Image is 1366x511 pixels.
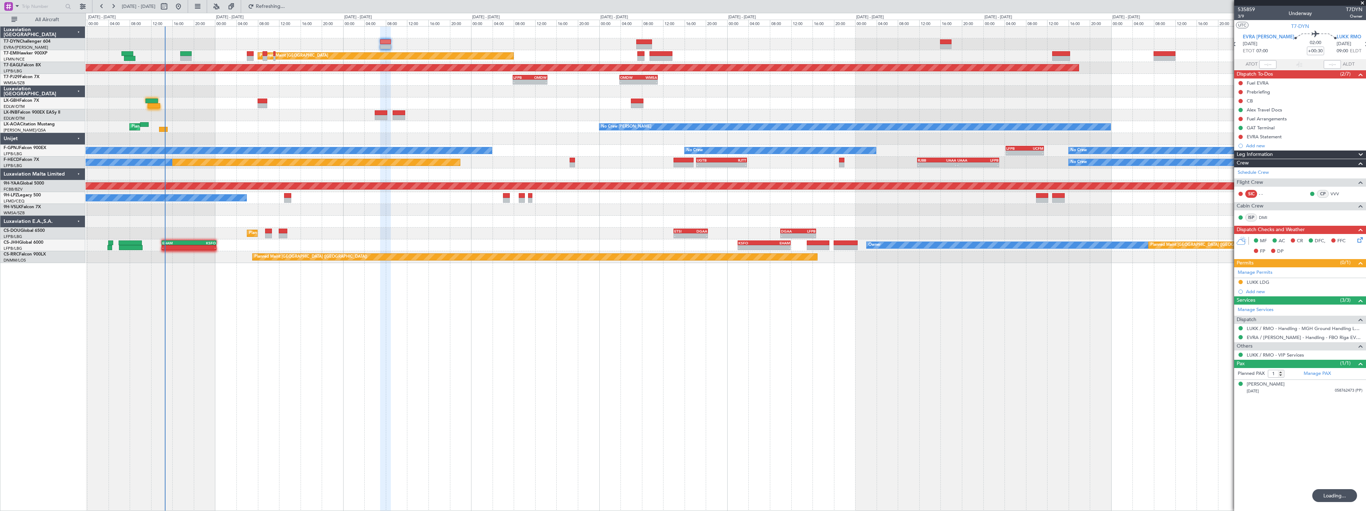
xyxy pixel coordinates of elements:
a: F-GPNJFalcon 900EX [4,146,46,150]
div: Planned Maint [GEOGRAPHIC_DATA] ([GEOGRAPHIC_DATA]) [254,252,367,262]
span: DP [1277,248,1284,255]
span: Cabin Crew [1237,202,1264,210]
a: CS-RRCFalcon 900LX [4,252,46,257]
div: 08:00 [1154,20,1175,26]
div: 20:00 [194,20,215,26]
div: DGAA [781,229,798,233]
div: No Crew [1070,157,1087,168]
button: UTC [1236,22,1248,28]
a: CS-DOUGlobal 6500 [4,229,45,233]
div: - [781,234,798,238]
div: Prebriefing [1247,89,1270,95]
div: 00:00 [983,20,1005,26]
a: EDLW/DTM [4,104,25,109]
span: ETOT [1243,48,1255,55]
div: Fuel Arrangements [1247,116,1287,122]
div: 12:00 [1047,20,1069,26]
div: CB [1247,98,1253,104]
div: 04:00 [364,20,386,26]
span: T7-DYN [4,39,20,44]
div: 04:00 [877,20,898,26]
div: KSFO [738,241,764,245]
a: LFPB/LBG [4,151,22,157]
a: LX-AOACitation Mustang [4,122,55,126]
div: 00:00 [343,20,365,26]
div: 16:00 [172,20,194,26]
span: EVRA [PERSON_NAME] [1243,34,1294,41]
span: (2/7) [1340,70,1351,78]
div: UAAA [937,158,956,162]
div: 08:00 [642,20,663,26]
div: No Crew [686,145,703,156]
div: DGAA [691,229,707,233]
div: [DATE] - [DATE] [600,14,628,20]
a: LFPB/LBG [4,234,22,239]
div: 12:00 [535,20,557,26]
div: - [798,234,815,238]
span: T7DYN [1346,6,1362,13]
div: 08:00 [1026,20,1048,26]
div: - [918,163,937,167]
div: 12:00 [407,20,428,26]
div: 12:00 [663,20,685,26]
span: [DATE] [1337,40,1351,48]
a: 9H-LPZLegacy 500 [4,193,41,197]
div: Add new [1246,288,1362,295]
a: DNMM/LOS [4,258,26,263]
span: 3/9 [1238,13,1255,19]
span: 9H-LPZ [4,193,18,197]
div: Underway [1289,10,1312,17]
div: 20:00 [1218,20,1240,26]
div: - [697,163,722,167]
span: Leg Information [1237,151,1273,159]
div: 20:00 [578,20,599,26]
div: EHAM [764,241,790,245]
span: F-HECD [4,158,19,162]
div: LFPB [513,75,530,80]
span: 09:00 [1337,48,1348,55]
div: 20:00 [322,20,343,26]
div: 20:00 [706,20,727,26]
div: 08:00 [898,20,919,26]
a: Manage PAX [1304,370,1331,377]
div: - [978,163,998,167]
div: 08:00 [258,20,279,26]
span: AC [1279,238,1285,245]
span: ATOT [1246,61,1257,68]
a: LX-INBFalcon 900EX EASy II [4,110,60,115]
span: Flight Crew [1237,178,1263,187]
div: 00:00 [87,20,109,26]
span: 9H-YAA [4,181,20,186]
span: Dispatch To-Dos [1237,70,1273,78]
span: Others [1237,342,1252,350]
div: Owner [868,240,881,250]
a: LFPB/LBG [4,246,22,251]
div: [DATE] - [DATE] [1112,14,1140,20]
div: EHAM [162,241,189,245]
div: 12:00 [791,20,813,26]
div: 16:00 [1069,20,1090,26]
a: LUKK / RMO - VIP Services [1247,352,1304,358]
div: 12:00 [919,20,941,26]
div: RJBB [918,158,937,162]
div: [PERSON_NAME] [1247,381,1285,388]
div: - [674,234,691,238]
a: Manage Permits [1238,269,1272,276]
div: 00:00 [471,20,493,26]
div: 08:00 [386,20,407,26]
div: 08:00 [514,20,535,26]
a: T7-EAGLFalcon 8X [4,63,41,67]
div: Fuel EVRA [1247,80,1269,86]
span: 535859 [1238,6,1255,13]
a: LFMD/CEQ [4,199,24,204]
a: LFPB/LBG [4,163,22,168]
div: 16:00 [685,20,706,26]
a: 9H-VSLKFalcon 7X [4,205,41,209]
div: [DATE] - [DATE] [856,14,884,20]
span: LX-INB [4,110,18,115]
div: 12:00 [1175,20,1197,26]
span: ALDT [1343,61,1355,68]
div: 16:00 [940,20,962,26]
div: No Crew [1070,145,1087,156]
div: Add new [1246,143,1362,149]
